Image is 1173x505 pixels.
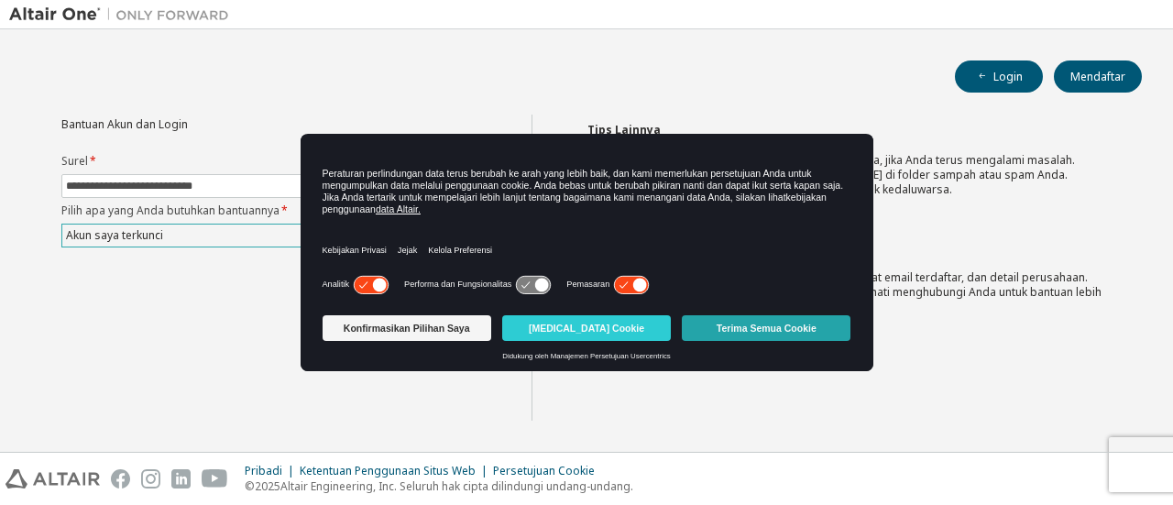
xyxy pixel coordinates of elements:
[9,5,238,24] img: Altair Satu
[280,478,633,494] font: Altair Engineering, Inc. Seluruh hak cipta dilindungi undang-undang.
[255,478,280,494] font: 2025
[111,469,130,489] img: facebook.svg
[493,463,595,478] font: Persetujuan Cookie
[955,60,1043,93] button: Login
[300,463,476,478] font: Ketentuan Penggunaan Situs Web
[61,116,188,132] font: Bantuan Akun dan Login
[1054,60,1142,93] button: Mendaftar
[171,469,191,489] img: linkedin.svg
[245,478,255,494] font: ©
[66,227,163,243] font: Akun saya terkunci
[587,122,661,137] font: Tips Lainnya
[5,469,100,489] img: altair_logo.svg
[993,69,1023,84] font: Login
[202,469,228,489] img: youtube.svg
[245,463,282,478] font: Pribadi
[62,225,478,247] div: Akun saya terkunci
[61,153,88,169] font: Surel
[1070,69,1125,84] font: Mendaftar
[141,469,160,489] img: instagram.svg
[61,203,280,218] font: Pilih apa yang Anda butuhkan bantuannya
